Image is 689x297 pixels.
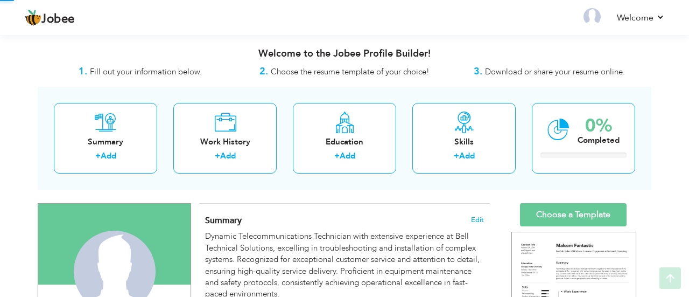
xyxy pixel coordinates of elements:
a: Choose a Template [520,203,627,226]
h4: Adding a summary is a quick and easy way to highlight your experience and interests. [205,215,484,226]
div: Work History [182,136,268,148]
label: + [215,150,220,162]
div: Completed [578,135,620,146]
span: Fill out your information below. [90,66,202,77]
div: Education [301,136,388,148]
label: + [95,150,101,162]
a: Add [340,150,355,161]
div: Skills [421,136,507,148]
a: Welcome [617,11,665,24]
strong: 3. [474,65,482,78]
img: Profile Img [583,8,601,25]
strong: 2. [259,65,268,78]
span: Edit [471,216,484,224]
a: Add [459,150,475,161]
span: Download or share your resume online. [485,66,625,77]
a: Jobee [24,9,75,26]
span: Choose the resume template of your choice! [271,66,430,77]
strong: 1. [79,65,87,78]
img: jobee.io [24,9,41,26]
div: 0% [578,117,620,135]
h3: Welcome to the Jobee Profile Builder! [38,49,651,59]
label: + [334,150,340,162]
a: Add [220,150,236,161]
div: Summary [62,136,149,148]
span: Jobee [41,13,75,25]
label: + [454,150,459,162]
span: Summary [205,215,242,226]
a: Add [101,150,116,161]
